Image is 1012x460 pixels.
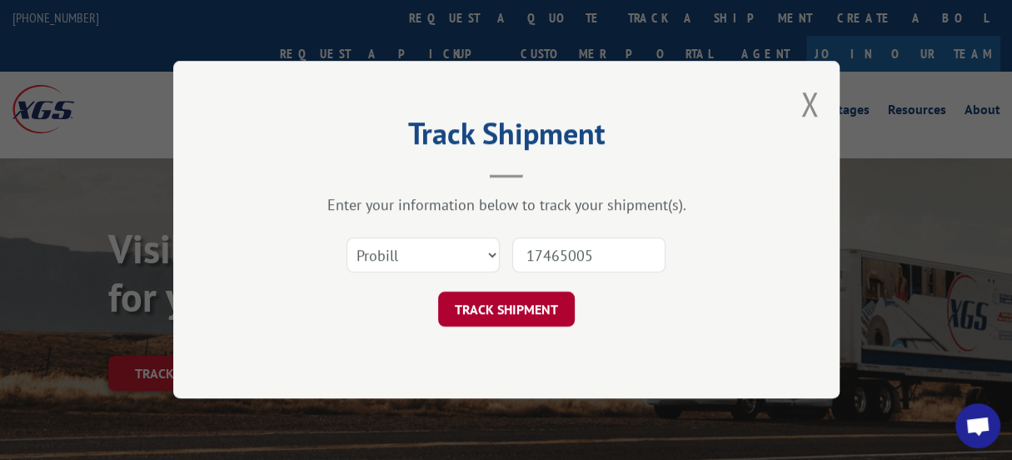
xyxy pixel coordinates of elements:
button: TRACK SHIPMENT [438,292,575,327]
button: Close modal [800,82,819,126]
div: Enter your information below to track your shipment(s). [257,196,756,215]
a: Open chat [955,403,1000,448]
input: Number(s) [512,238,666,273]
h2: Track Shipment [257,122,756,153]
